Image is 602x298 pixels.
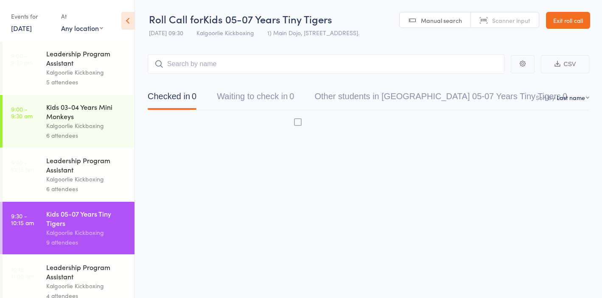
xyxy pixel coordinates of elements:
[46,174,127,184] div: Kalgoorlie Kickboxing
[11,106,33,119] time: 9:00 - 9:30 am
[11,23,32,33] a: [DATE]
[3,148,134,201] a: 9:30 -10:15 amLeadership Program AssistantKalgoorlie Kickboxing6 attendees
[11,266,34,279] time: 10:15 - 11:00 am
[11,212,34,226] time: 9:30 - 10:15 am
[217,87,294,110] button: Waiting to check in0
[46,228,127,237] div: Kalgoorlie Kickboxing
[149,28,183,37] span: [DATE] 09:30
[11,9,53,23] div: Events for
[267,28,359,37] span: 1) Main Dojo, [STREET_ADDRESS].
[536,93,555,102] label: Sort by
[203,12,332,26] span: Kids 05-07 Years Tiny Tigers
[3,42,134,94] a: 9:00 -9:30 amLeadership Program AssistantKalgoorlie Kickboxing5 attendees
[46,156,127,174] div: Leadership Program Assistant
[46,77,127,87] div: 5 attendees
[546,12,590,29] a: Exit roll call
[148,87,196,110] button: Checked in0
[46,121,127,131] div: Kalgoorlie Kickboxing
[192,92,196,101] div: 0
[46,49,127,67] div: Leadership Program Assistant
[46,262,127,281] div: Leadership Program Assistant
[148,54,504,74] input: Search by name
[314,87,567,110] button: Other students in [GEOGRAPHIC_DATA] 05-07 Years Tiny Tigers0
[149,12,203,26] span: Roll Call for
[3,202,134,254] a: 9:30 -10:15 amKids 05-07 Years Tiny TigersKalgoorlie Kickboxing9 attendees
[196,28,254,37] span: Kalgoorlie Kickboxing
[421,16,462,25] span: Manual search
[61,23,103,33] div: Any location
[3,95,134,148] a: 9:00 -9:30 amKids 03-04 Years Mini MonkeysKalgoorlie Kickboxing6 attendees
[541,55,589,73] button: CSV
[492,16,530,25] span: Scanner input
[46,102,127,121] div: Kids 03-04 Years Mini Monkeys
[11,159,34,173] time: 9:30 - 10:15 am
[557,93,585,102] div: Last name
[11,52,33,66] time: 9:00 - 9:30 am
[61,9,103,23] div: At
[46,67,127,77] div: Kalgoorlie Kickboxing
[46,237,127,247] div: 9 attendees
[46,184,127,194] div: 6 attendees
[46,281,127,291] div: Kalgoorlie Kickboxing
[289,92,294,101] div: 0
[563,92,567,101] div: 0
[46,209,127,228] div: Kids 05-07 Years Tiny Tigers
[46,131,127,140] div: 6 attendees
